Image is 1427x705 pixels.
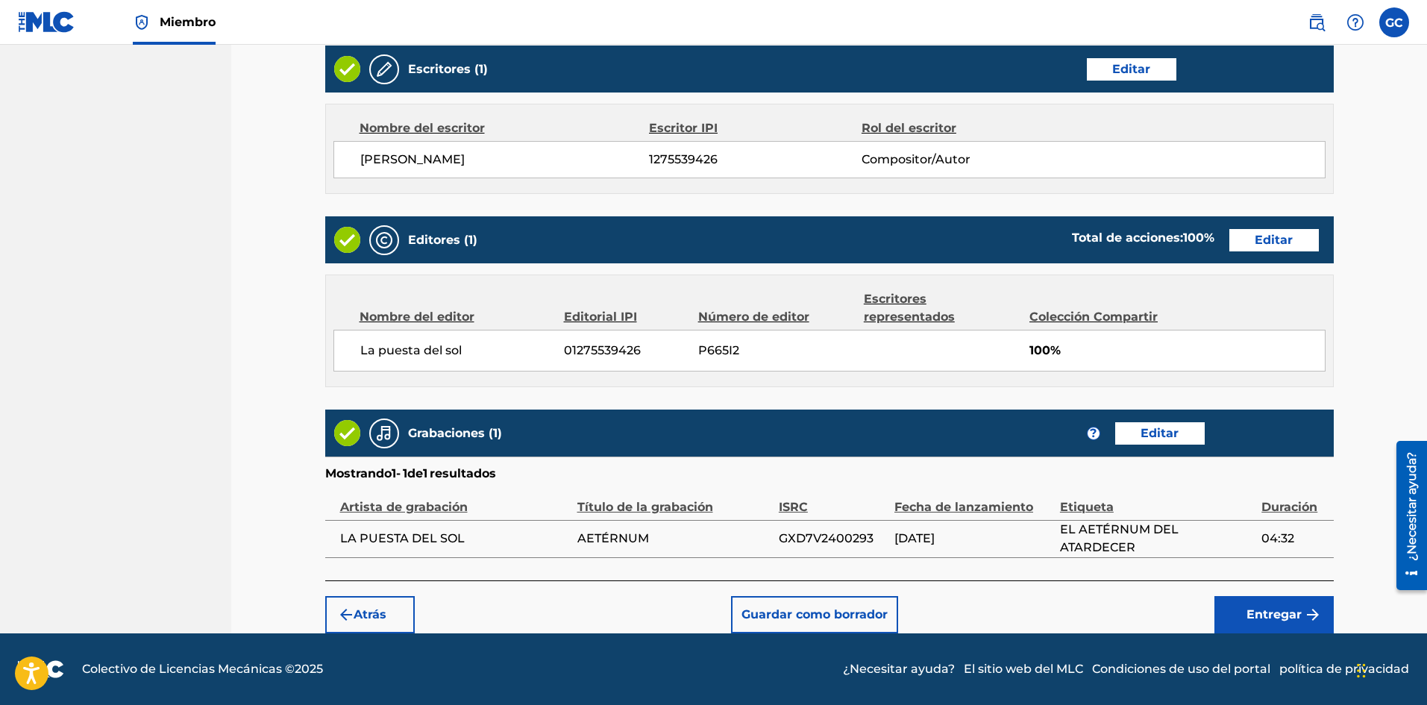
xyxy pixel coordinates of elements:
font: 1 [403,466,407,480]
font: Escritores [408,62,471,76]
img: Logotipo del MLC [18,11,75,33]
font: Atrás [354,607,386,621]
font: resultados [430,466,496,480]
a: Condiciones de uso del portal [1092,660,1270,678]
iframe: Centro de recursos [1385,436,1427,596]
img: buscar [1308,13,1326,31]
img: 7ee5dd4eb1f8a8e3ef2f.svg [337,606,355,624]
font: Rol del escritor [862,121,956,135]
font: Editores [408,233,460,247]
font: Mostrando [325,466,392,480]
font: Etiqueta [1060,500,1114,514]
font: Condiciones de uso del portal [1092,662,1270,676]
font: 2025 [295,662,323,676]
font: El sitio web del MLC [964,662,1083,676]
font: Nombre del escritor [360,121,485,135]
button: Guardar como borrador [731,596,898,633]
font: Colección Compartir [1029,310,1158,324]
font: Número de editor [698,310,809,324]
font: 100 [1183,231,1204,245]
button: Editar [1115,422,1205,445]
a: ¿Necesitar ayuda? [843,660,955,678]
font: Título de la grabación [577,500,713,514]
font: La puesta del sol [360,343,462,357]
font: Editar [1141,426,1179,440]
font: GXD7V2400293 [779,531,874,545]
a: política de privacidad [1279,660,1409,678]
button: Editar [1229,229,1319,251]
button: Atrás [325,596,415,633]
a: Búsqueda pública [1302,7,1332,37]
img: logo [18,660,64,678]
font: Total de acciones: [1072,231,1183,245]
font: LA PUESTA DEL SOL [340,531,465,545]
font: Escritores representados [864,292,955,324]
font: Colectivo de Licencias Mecánicas © [82,662,295,676]
img: Escritores [375,60,393,78]
img: Válido [334,56,360,82]
font: - [396,466,401,480]
font: Editar [1112,62,1150,76]
font: Entregar [1246,607,1302,621]
img: Editores [375,231,393,249]
font: de [407,466,423,480]
font: 1 [392,466,396,480]
font: % [1204,231,1214,245]
div: Menú de usuario [1379,7,1409,37]
font: 01275539426 [564,343,641,357]
font: ISRC [779,500,808,514]
font: P665I2 [698,343,739,357]
font: AETÉRNUM [577,531,649,545]
button: Entregar [1214,596,1334,633]
font: ¿Necesitar ayuda? [843,662,955,676]
font: Editar [1255,233,1293,247]
img: f7272a7cc735f4ea7f67.svg [1304,606,1322,624]
font: Duración [1261,500,1317,514]
font: 04:32 [1261,531,1294,545]
iframe: Widget de chat [1352,633,1427,705]
font: 100% [1029,343,1061,357]
font: (1) [464,233,477,247]
font: Grabaciones [408,426,485,440]
font: Escritor IPI [649,121,718,135]
font: Nombre del editor [360,310,474,324]
font: (1) [489,426,502,440]
button: Editar [1087,58,1176,81]
font: ? [1090,426,1097,440]
div: Arrastrar [1357,648,1366,693]
font: 1 [423,466,427,480]
img: Titular de los derechos superior [133,13,151,31]
img: Grabaciones [375,424,393,442]
div: Ayuda [1340,7,1370,37]
font: 1275539426 [649,152,718,166]
a: El sitio web del MLC [964,660,1083,678]
font: Editorial IPI [564,310,637,324]
font: EL AETÉRNUM DEL ATARDECER [1060,522,1179,554]
font: [PERSON_NAME] [360,152,465,166]
font: Miembro [160,15,216,29]
font: (1) [474,62,488,76]
font: Artista de grabación [340,500,468,514]
img: Válido [334,420,360,446]
img: Válido [334,227,360,253]
font: Compositor/Autor [862,152,970,166]
font: Fecha de lanzamiento [894,500,1033,514]
img: ayuda [1346,13,1364,31]
font: Guardar como borrador [741,607,888,621]
font: [DATE] [894,531,935,545]
font: política de privacidad [1279,662,1409,676]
